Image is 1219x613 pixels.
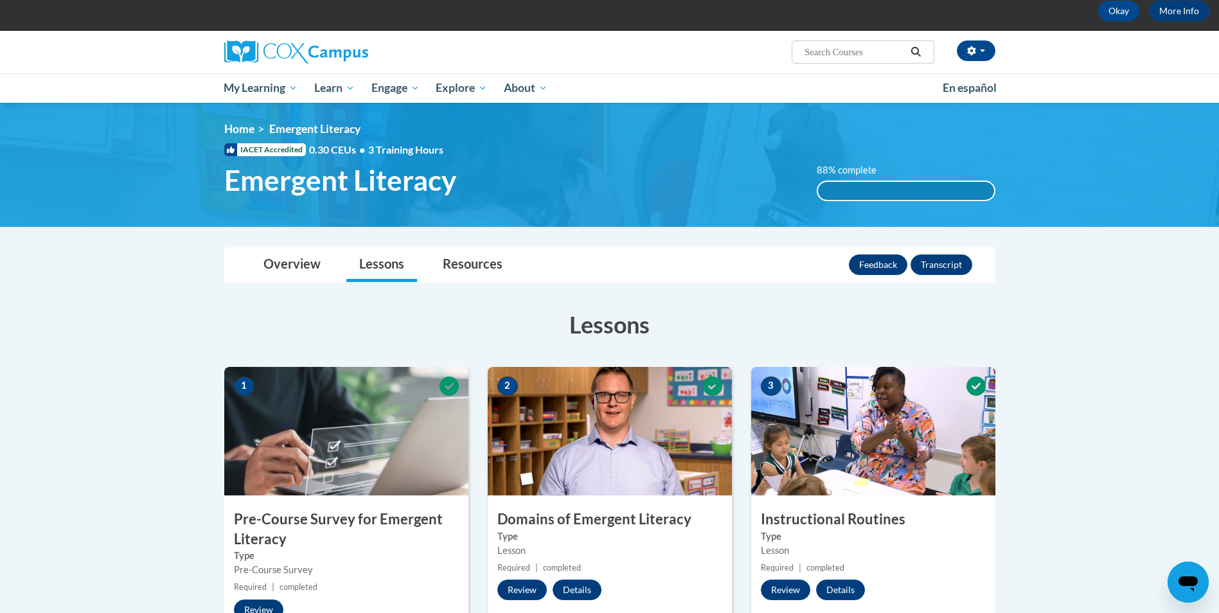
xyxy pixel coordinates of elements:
span: 0.30 CEUs [309,143,368,157]
h3: Lessons [224,308,995,341]
button: Account Settings [957,40,995,61]
iframe: Button to launch messaging window [1168,562,1209,603]
a: Overview [251,248,334,282]
a: About [495,73,556,103]
span: Explore [436,80,487,96]
button: Feedback [849,254,907,275]
h3: Instructional Routines [751,510,995,529]
button: Search [906,44,925,60]
span: 2 [497,377,518,396]
button: Review [497,580,547,600]
div: Lesson [497,544,722,558]
img: Cox Campus [224,40,368,64]
span: Required [497,563,530,573]
span: completed [543,563,581,573]
button: Okay [1098,1,1139,21]
a: Resources [430,248,515,282]
span: 3 [761,377,781,396]
label: Type [761,529,986,544]
span: En español [943,81,997,94]
div: Lesson [761,544,986,558]
a: En español [934,75,1005,102]
span: Emergent Literacy [269,122,360,136]
a: More Info [1149,1,1209,21]
a: Learn [306,73,363,103]
a: Lessons [346,248,417,282]
span: 3 Training Hours [368,143,443,155]
span: Learn [314,80,355,96]
label: Type [497,529,722,544]
img: Course Image [488,367,732,495]
span: Emergent Literacy [224,163,456,197]
span: completed [280,582,317,592]
a: Home [224,122,254,136]
span: About [504,80,547,96]
div: Main menu [205,73,1015,103]
a: Cox Campus [224,40,468,64]
label: Type [234,549,459,563]
button: Details [553,580,601,600]
input: Search Courses [803,44,906,60]
img: Course Image [751,367,995,495]
span: Required [234,582,267,592]
span: | [272,582,274,592]
span: • [359,143,365,155]
button: Review [761,580,810,600]
label: 88% complete [817,163,891,177]
div: Pre-Course Survey [234,563,459,577]
span: Required [761,563,794,573]
h3: Pre-Course Survey for Emergent Literacy [224,510,468,549]
span: | [535,563,538,573]
img: Course Image [224,367,468,495]
button: Transcript [911,254,972,275]
span: completed [806,563,844,573]
h3: Domains of Emergent Literacy [488,510,732,529]
a: My Learning [216,73,307,103]
a: Explore [427,73,495,103]
span: My Learning [224,80,298,96]
span: | [799,563,801,573]
span: IACET Accredited [224,143,306,156]
div: 100% [818,182,994,200]
span: Engage [371,80,420,96]
a: Engage [363,73,428,103]
span: 1 [234,377,254,396]
button: Details [816,580,865,600]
